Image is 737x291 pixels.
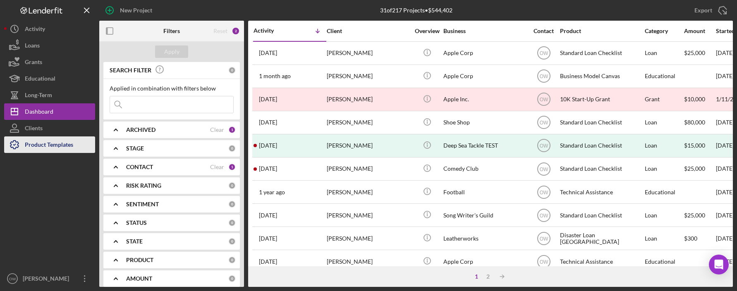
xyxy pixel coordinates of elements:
div: [PERSON_NAME] [327,112,409,134]
div: [PERSON_NAME] [327,65,409,87]
div: Amount [684,28,715,34]
div: Loan [645,227,683,249]
div: Loans [25,37,40,56]
div: Standard Loan Checklist [560,42,643,64]
div: 1 [228,126,236,134]
div: Loan [645,204,683,226]
text: OW [539,189,548,195]
div: Shoe Shop [443,112,526,134]
time: 2025-08-21 21:03 [259,50,277,56]
time: 2023-12-19 19:08 [259,212,277,219]
div: 2 [232,27,240,35]
div: [PERSON_NAME] [327,181,409,203]
div: Category [645,28,683,34]
div: Dashboard [25,103,53,122]
button: Activity [4,21,95,37]
div: Educational [645,181,683,203]
button: Loans [4,37,95,54]
button: Long-Term [4,87,95,103]
div: Disaster Loan [GEOGRAPHIC_DATA] [560,227,643,249]
text: OW [539,166,548,172]
div: Educational [645,250,683,272]
text: OW [539,236,548,241]
div: Export [694,2,712,19]
text: OW [539,74,548,79]
text: OW [9,277,16,281]
div: Standard Loan Checklist [560,158,643,180]
div: Deep Sea Tackle TEST [443,135,526,157]
b: SEARCH FILTER [110,67,151,74]
div: Product Templates [25,136,73,155]
b: STATUS [126,219,147,226]
div: Grant [645,88,683,110]
div: 0 [228,275,236,282]
div: Standard Loan Checklist [560,112,643,134]
text: OW [539,143,548,149]
div: New Project [120,2,152,19]
time: 2025-06-18 19:47 [259,119,277,126]
time: 2023-10-20 20:49 [259,258,277,265]
div: Clear [210,126,224,133]
b: ARCHIVED [126,126,156,133]
div: Standard Loan Checklist [560,135,643,157]
div: 10K Start-Up Grant [560,88,643,110]
div: Leatherworks [443,227,526,249]
div: [PERSON_NAME] [21,270,74,289]
div: Reset [213,28,227,34]
div: $10,000 [684,88,715,110]
b: AMOUNT [126,275,152,282]
time: 2025-07-31 15:48 [259,73,291,79]
time: 2023-10-20 21:47 [259,235,277,242]
time: 2025-06-23 15:10 [259,96,277,103]
div: 2 [482,273,494,280]
div: 31 of 217 Projects • $544,402 [380,7,452,14]
b: CONTACT [126,164,153,170]
div: Clear [210,164,224,170]
div: Activity [25,21,45,39]
div: Product [560,28,643,34]
b: RISK RATING [126,182,161,189]
time: 2024-11-18 20:45 [259,165,277,172]
button: Grants [4,54,95,70]
div: Educational [25,70,55,89]
div: $25,000 [684,158,715,180]
button: OW[PERSON_NAME] [4,270,95,287]
div: $15,000 [684,135,715,157]
button: New Project [99,2,160,19]
div: Client [327,28,409,34]
div: Educational [645,65,683,87]
div: Apply [164,45,179,58]
button: Educational [4,70,95,87]
div: 0 [228,256,236,264]
div: [PERSON_NAME] [327,250,409,272]
div: Football [443,181,526,203]
div: 0 [228,219,236,227]
div: Apple Inc. [443,88,526,110]
text: OW [539,97,548,103]
div: Loan [645,135,683,157]
div: Apple Corp [443,65,526,87]
div: Standard Loan Checklist [560,204,643,226]
div: 0 [228,182,236,189]
time: 2024-03-04 22:16 [259,189,285,196]
div: Overview [412,28,443,34]
div: 0 [228,67,236,74]
button: Export [686,2,733,19]
div: [PERSON_NAME] [327,158,409,180]
div: Comedy Club [443,158,526,180]
div: $25,000 [684,204,715,226]
button: Clients [4,120,95,136]
button: Product Templates [4,136,95,153]
div: $25,000 [684,42,715,64]
div: [PERSON_NAME] [327,42,409,64]
div: 0 [228,145,236,152]
div: [PERSON_NAME] [327,227,409,249]
div: Apple Corp [443,42,526,64]
b: Filters [163,28,180,34]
